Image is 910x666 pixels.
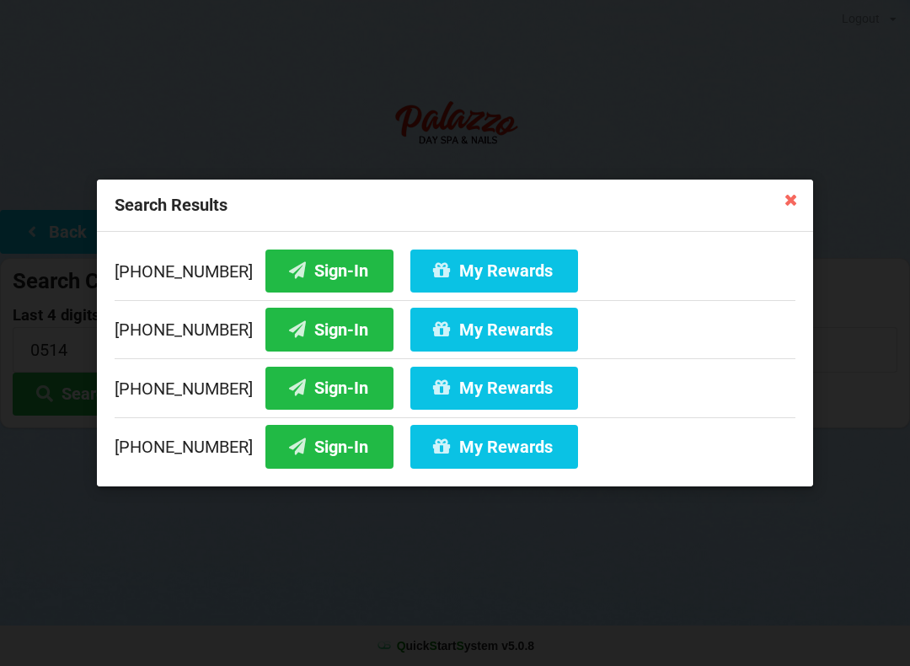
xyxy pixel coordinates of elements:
[97,180,813,232] div: Search Results
[265,250,393,293] button: Sign-In
[410,425,578,468] button: My Rewards
[265,425,393,468] button: Sign-In
[410,250,578,293] button: My Rewards
[115,358,795,417] div: [PHONE_NUMBER]
[115,417,795,469] div: [PHONE_NUMBER]
[115,250,795,300] div: [PHONE_NUMBER]
[265,367,393,410] button: Sign-In
[410,367,578,410] button: My Rewards
[265,308,393,351] button: Sign-In
[115,300,795,359] div: [PHONE_NUMBER]
[410,308,578,351] button: My Rewards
